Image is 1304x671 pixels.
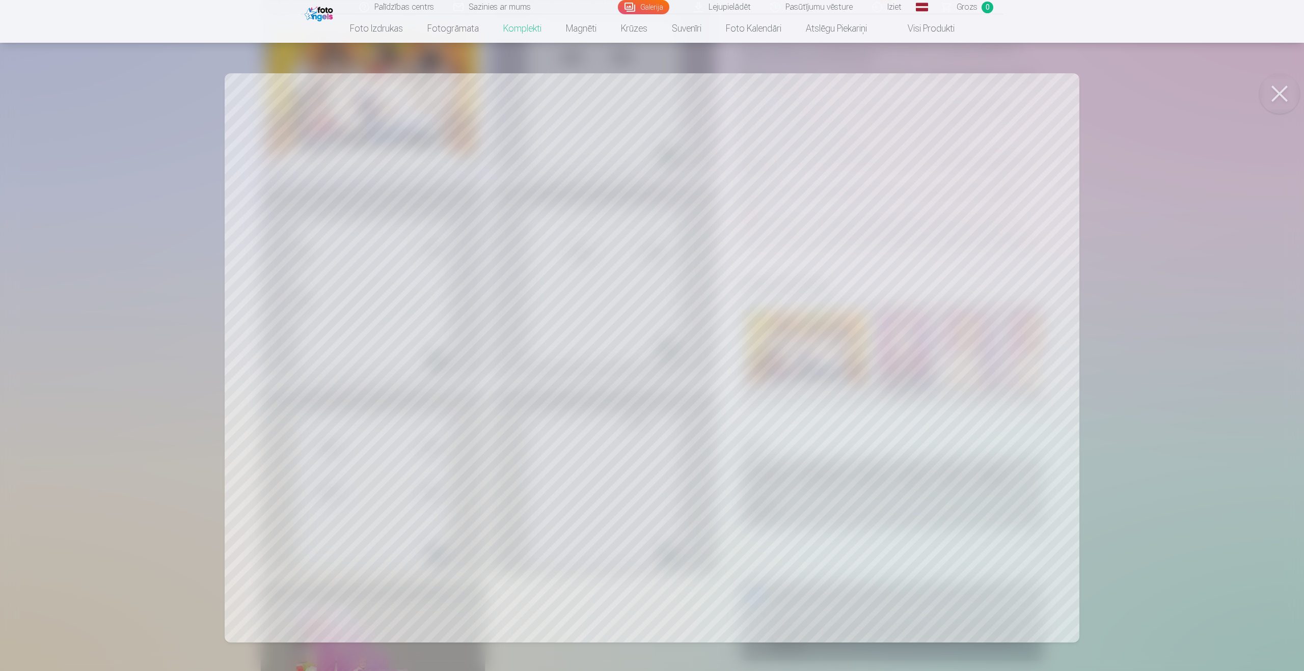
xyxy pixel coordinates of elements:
[714,14,794,43] a: Foto kalendāri
[609,14,660,43] a: Krūzes
[794,14,879,43] a: Atslēgu piekariņi
[957,1,977,13] span: Grozs
[415,14,491,43] a: Fotogrāmata
[982,2,993,13] span: 0
[491,14,554,43] a: Komplekti
[338,14,415,43] a: Foto izdrukas
[879,14,967,43] a: Visi produkti
[305,4,336,21] img: /fa1
[554,14,609,43] a: Magnēti
[660,14,714,43] a: Suvenīri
